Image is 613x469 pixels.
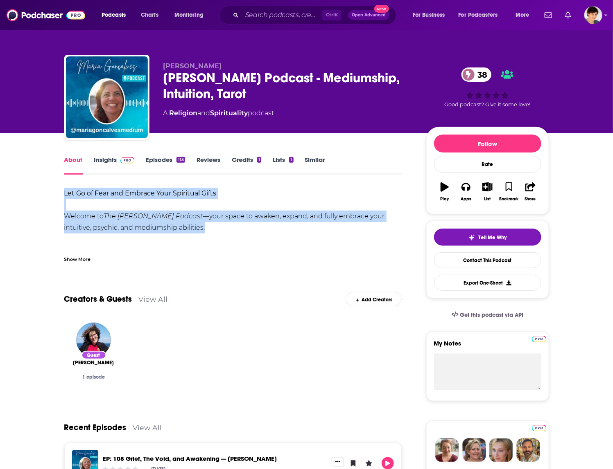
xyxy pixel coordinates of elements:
button: Bookmark [498,177,520,206]
img: User Profile [584,6,602,24]
button: open menu [510,9,540,22]
a: Show notifications dropdown [541,8,555,22]
a: Episodes113 [146,156,185,175]
span: Open Advanced [352,13,386,17]
img: tell me why sparkle [468,234,475,241]
span: Logged in as bethwouldknow [584,6,602,24]
a: EP: 108 Grief, The Void, and Awakening — Aisha Love [103,455,277,462]
img: Maria Goncalves Podcast - Mediumship, Intuition, Tarot [66,56,148,138]
a: Pro website [532,334,546,342]
a: View All [139,295,168,303]
div: Apps [461,197,471,202]
img: Podchaser Pro [532,425,546,431]
span: 38 [470,67,492,82]
img: Jon Profile [516,438,540,462]
div: 1 [289,157,293,163]
button: Apps [455,177,477,206]
em: The [PERSON_NAME] Podcast [104,212,203,220]
a: About [64,156,83,175]
a: Contact This Podcast [434,252,541,268]
img: Podchaser Pro [532,336,546,342]
span: Get this podcast via API [460,312,523,319]
div: A podcast [163,108,274,118]
div: Search podcasts, credits, & more... [227,6,404,25]
span: Monitoring [174,9,204,21]
label: My Notes [434,339,541,354]
a: View All [133,423,162,432]
a: Pro website [532,424,546,431]
span: Ctrl K [322,10,342,20]
a: Reviews [197,156,220,175]
button: Play [434,177,455,206]
a: Similar [305,156,325,175]
img: Podchaser Pro [120,157,135,164]
span: More [516,9,529,21]
div: Guest [81,351,106,359]
span: New [374,5,389,13]
button: open menu [169,9,214,22]
div: 1 [257,157,261,163]
a: Claudia Milligan [73,359,114,366]
button: Export One-Sheet [434,275,541,291]
div: 38Good podcast? Give it some love! [426,62,549,113]
button: Show More Button [332,457,344,466]
button: open menu [407,9,455,22]
img: Sydney Profile [435,438,459,462]
span: [PERSON_NAME] [73,359,114,366]
a: Get this podcast via API [445,305,530,325]
b: Let Go of Fear and Embrace Your Spiritual Gifts [64,189,217,197]
a: InsightsPodchaser Pro [94,156,135,175]
div: 113 [176,157,185,163]
button: List [477,177,498,206]
a: Creators & Guests [64,294,132,304]
span: For Business [413,9,445,21]
button: open menu [453,9,510,22]
a: Lists1 [273,156,293,175]
div: Rate [434,156,541,173]
div: 1 episode [71,374,117,380]
div: Share [525,197,536,202]
button: Share [520,177,541,206]
button: Show profile menu [584,6,602,24]
img: Podchaser - Follow, Share and Rate Podcasts [7,7,85,23]
input: Search podcasts, credits, & more... [242,9,322,22]
a: Credits1 [232,156,261,175]
div: Play [440,197,449,202]
span: Charts [141,9,158,21]
div: Add Creators [346,292,402,306]
a: Charts [136,9,163,22]
span: For Podcasters [459,9,498,21]
button: Open AdvancedNew [348,10,389,20]
a: Show notifications dropdown [562,8,575,22]
button: tell me why sparkleTell Me Why [434,229,541,246]
a: Religion [170,109,198,117]
span: Podcasts [102,9,126,21]
a: Spirituality [210,109,248,117]
a: 38 [461,67,492,82]
a: Recent Episodes [64,422,127,433]
span: [PERSON_NAME] [163,62,222,70]
button: open menu [96,9,136,22]
span: Tell Me Why [478,234,507,241]
span: and [198,109,210,117]
button: Follow [434,135,541,153]
div: List [484,197,491,202]
span: Good podcast? Give it some love! [445,101,531,108]
div: Bookmark [499,197,518,202]
img: Claudia Milligan [76,323,111,357]
img: Jules Profile [489,438,513,462]
img: Barbara Profile [462,438,486,462]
